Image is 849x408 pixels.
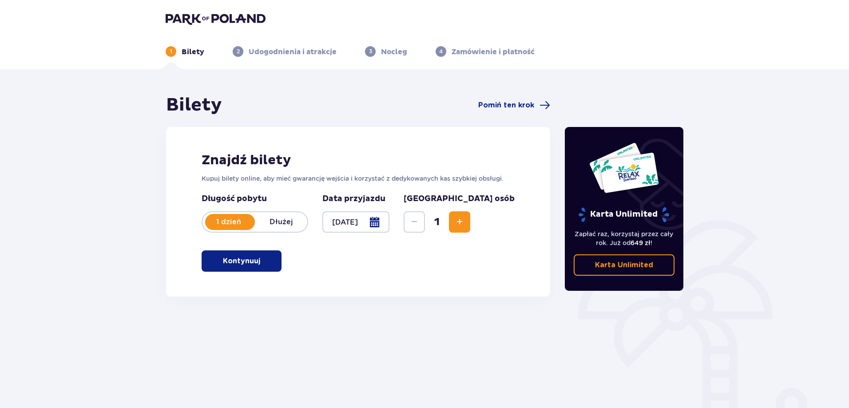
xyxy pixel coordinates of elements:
[439,48,443,55] p: 4
[631,239,651,246] span: 649 zł
[249,47,337,57] p: Udogodnienia i atrakcje
[166,94,222,116] h1: Bilety
[202,217,255,227] p: 1 dzień
[478,100,534,110] span: Pomiń ten krok
[478,100,550,111] a: Pomiń ten krok
[237,48,240,55] p: 2
[578,207,670,222] p: Karta Unlimited
[595,260,653,270] p: Karta Unlimited
[223,256,260,266] p: Kontynuuj
[369,48,372,55] p: 3
[322,194,385,204] p: Data przyjazdu
[170,48,172,55] p: 1
[202,174,515,183] p: Kupuj bilety online, aby mieć gwarancję wejścia i korzystać z dedykowanych kas szybkiej obsługi.
[404,194,515,204] p: [GEOGRAPHIC_DATA] osób
[574,254,675,276] a: Karta Unlimited
[202,194,308,204] p: Długość pobytu
[255,217,307,227] p: Dłużej
[381,47,407,57] p: Nocleg
[404,211,425,233] button: Decrease
[574,230,675,247] p: Zapłać raz, korzystaj przez cały rok. Już od !
[182,47,204,57] p: Bilety
[449,211,470,233] button: Increase
[202,250,282,272] button: Kontynuuj
[202,152,515,169] h2: Znajdź bilety
[452,47,535,57] p: Zamówienie i płatność
[166,12,266,25] img: Park of Poland logo
[427,215,447,229] span: 1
